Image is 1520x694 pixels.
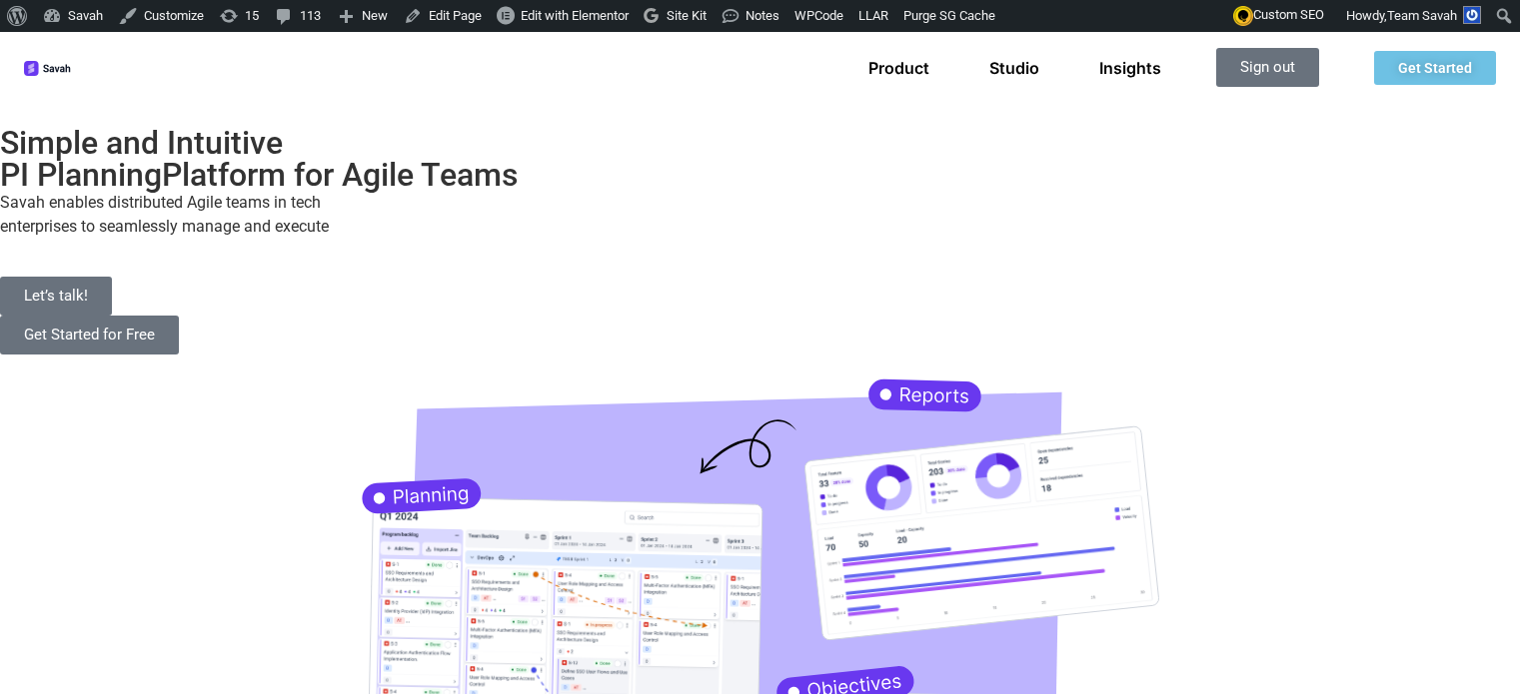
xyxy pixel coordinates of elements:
a: Sign out [1216,48,1319,87]
span: Get Started [1398,61,1472,75]
span: Get Started for Free [24,328,155,343]
nav: Menu [868,58,1161,78]
a: Get Started [1374,51,1496,85]
span: Edit with Elementor [521,8,629,23]
span: Team Savah [1387,8,1457,23]
span: Let’s talk! [24,289,88,304]
a: Product [868,58,929,78]
a: Insights [1099,58,1161,78]
span: Site Kit [667,8,707,23]
a: Studio [989,58,1039,78]
span: Sign out [1240,60,1295,75]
